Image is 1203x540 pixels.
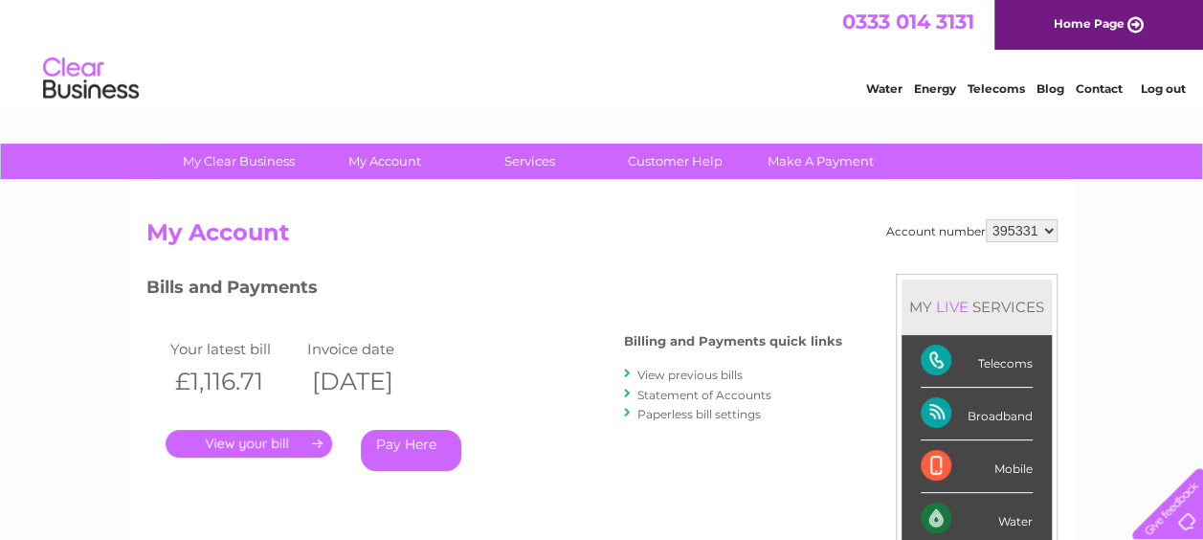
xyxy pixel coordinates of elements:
td: Invoice date [302,336,440,362]
a: Water [866,81,902,96]
div: Mobile [921,440,1033,493]
img: logo.png [42,50,140,108]
a: Services [451,144,609,179]
h2: My Account [146,219,1058,256]
a: Pay Here [361,430,461,471]
a: Energy [914,81,956,96]
a: 0333 014 3131 [842,10,974,34]
a: Customer Help [596,144,754,179]
a: View previous bills [637,368,743,382]
th: £1,116.71 [166,362,303,401]
div: Clear Business is a trading name of Verastar Limited (registered in [GEOGRAPHIC_DATA] No. 3667643... [150,11,1055,93]
a: . [166,430,332,458]
div: MY SERVICES [902,280,1052,334]
a: My Account [305,144,463,179]
h4: Billing and Payments quick links [624,334,842,349]
a: Contact [1076,81,1123,96]
a: Paperless bill settings [637,407,761,421]
a: Log out [1140,81,1185,96]
div: Account number [886,219,1058,242]
a: Statement of Accounts [637,388,771,402]
div: Telecoms [921,335,1033,388]
th: [DATE] [302,362,440,401]
a: My Clear Business [160,144,318,179]
h3: Bills and Payments [146,274,842,307]
td: Your latest bill [166,336,303,362]
a: Make A Payment [742,144,900,179]
a: Telecoms [968,81,1025,96]
div: Broadband [921,388,1033,440]
div: LIVE [932,298,972,316]
a: Blog [1036,81,1064,96]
